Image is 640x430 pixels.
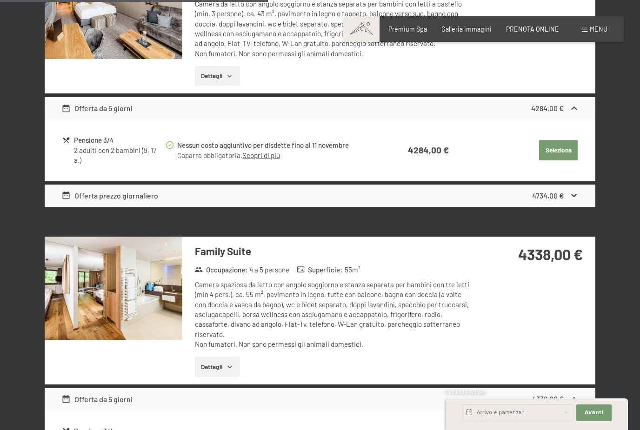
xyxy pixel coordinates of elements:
[61,103,133,114] div: Offerta da 5 giorni
[585,409,603,417] span: Avanti
[539,140,578,160] button: Seleziona
[45,185,595,207] div: Offerta prezzo giornaliero4734,00 €
[506,25,559,33] a: PRENOTA ONLINE
[297,265,343,275] strong: Superficie :
[388,25,427,33] a: Premium Spa
[195,357,240,377] button: Dettagli
[441,25,492,33] a: Galleria immagini
[194,265,247,275] strong: Occupazione :
[195,66,240,86] button: Dettagli
[518,245,583,263] strong: 4338,00 €
[61,394,133,405] div: Offerta da 5 giorni
[177,151,371,160] div: Caparra obbligatoria.
[61,190,159,201] div: Offerta prezzo giornaliero
[74,135,165,146] div: Pensione 3/4
[242,151,280,159] a: Scopri di più
[590,25,607,33] span: Menu
[531,104,564,112] strong: 4284,00 €
[408,145,449,155] strong: 4284,00 €
[195,280,472,349] div: Camera spaziosa da letto con angolo soggiorno e stanza separata per bambini con tre letti (min 4 ...
[195,244,472,258] h3: Family Suite
[74,146,165,165] div: 2 adulti con 2 bambini (9, 17 a.)
[446,389,487,395] span: Richiesta express
[177,140,371,151] div: Nessun costo aggiuntivo per disdette fino al 11 novembre
[45,237,182,340] img: mss_renderimg.php
[576,404,612,421] button: Avanti
[532,191,564,200] strong: 4734,00 €
[249,265,289,275] span: 4 a 5 persone
[345,265,360,275] span: 55 m²
[45,388,595,410] div: Offerta da 5 giorni4338,00 €
[45,97,595,119] div: Offerta da 5 giorni4284,00 €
